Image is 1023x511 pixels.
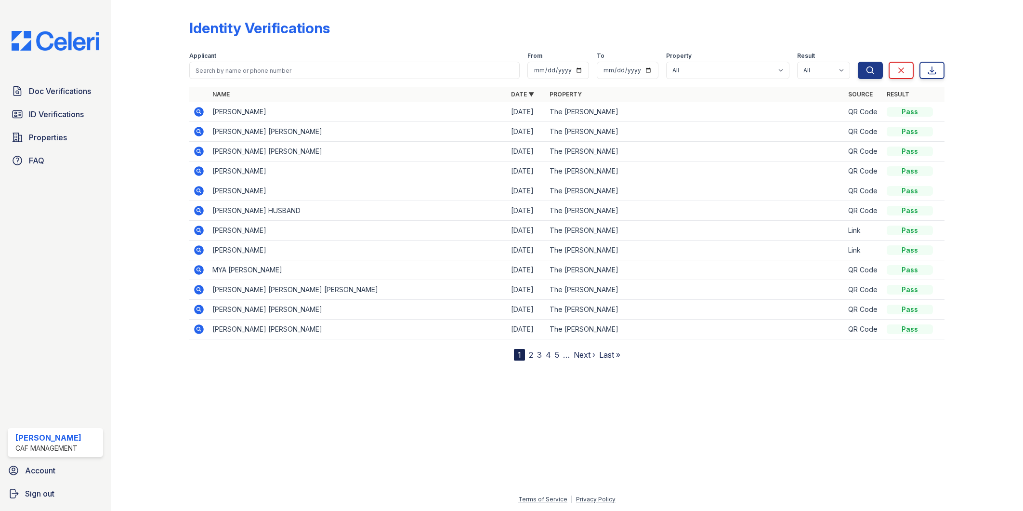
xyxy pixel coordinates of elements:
div: Pass [887,285,933,295]
a: Account [4,461,107,480]
div: Identity Verifications [189,19,330,37]
td: [PERSON_NAME] [PERSON_NAME] [209,142,507,161]
td: [PERSON_NAME] HUSBAND [209,201,507,221]
td: QR Code [844,201,883,221]
label: Applicant [189,52,216,60]
td: QR Code [844,300,883,320]
td: MYA [PERSON_NAME] [209,260,507,280]
td: [PERSON_NAME] [209,241,507,260]
span: Doc Verifications [29,85,91,97]
div: Pass [887,107,933,117]
a: Last » [599,350,620,360]
div: 1 [514,349,525,361]
td: The [PERSON_NAME] [546,320,844,339]
td: Link [844,221,883,241]
td: [DATE] [507,221,546,241]
span: Account [25,465,55,476]
td: [DATE] [507,320,546,339]
label: To [597,52,604,60]
td: QR Code [844,161,883,181]
td: The [PERSON_NAME] [546,280,844,300]
td: The [PERSON_NAME] [546,201,844,221]
a: Terms of Service [518,496,567,503]
div: Pass [887,265,933,275]
a: Source [848,91,873,98]
td: The [PERSON_NAME] [546,300,844,320]
td: QR Code [844,320,883,339]
a: Date ▼ [511,91,534,98]
td: QR Code [844,122,883,142]
a: FAQ [8,151,103,170]
div: Pass [887,245,933,255]
td: The [PERSON_NAME] [546,221,844,241]
span: Sign out [25,488,54,499]
td: [DATE] [507,300,546,320]
div: Pass [887,147,933,156]
td: [DATE] [507,260,546,280]
a: 4 [546,350,551,360]
a: Property [550,91,582,98]
a: ID Verifications [8,105,103,124]
img: CE_Logo_Blue-a8612792a0a2168367f1c8372b55b34899dd931a85d93a1a3d3e32e68fde9ad4.png [4,31,107,51]
td: [DATE] [507,142,546,161]
td: [PERSON_NAME] [PERSON_NAME] [209,300,507,320]
a: Name [212,91,230,98]
td: The [PERSON_NAME] [546,260,844,280]
a: 3 [537,350,542,360]
span: … [563,349,570,361]
td: [PERSON_NAME] [209,102,507,122]
td: The [PERSON_NAME] [546,142,844,161]
div: Pass [887,206,933,215]
div: Pass [887,166,933,176]
div: Pass [887,226,933,235]
td: [DATE] [507,181,546,201]
span: Properties [29,132,67,143]
div: Pass [887,305,933,314]
td: [PERSON_NAME] [PERSON_NAME] [209,122,507,142]
a: Next › [574,350,595,360]
td: The [PERSON_NAME] [546,161,844,181]
td: Link [844,241,883,260]
a: Sign out [4,484,107,503]
td: QR Code [844,102,883,122]
a: Result [887,91,909,98]
div: Pass [887,127,933,136]
td: [DATE] [507,102,546,122]
td: [DATE] [507,122,546,142]
td: The [PERSON_NAME] [546,241,844,260]
td: The [PERSON_NAME] [546,102,844,122]
div: | [571,496,573,503]
td: QR Code [844,181,883,201]
td: [PERSON_NAME] [PERSON_NAME] [209,320,507,339]
div: Pass [887,186,933,196]
div: Pass [887,324,933,334]
td: [PERSON_NAME] [209,181,507,201]
td: The [PERSON_NAME] [546,181,844,201]
td: [PERSON_NAME] [209,221,507,241]
a: Doc Verifications [8,81,103,101]
label: Property [666,52,692,60]
a: 5 [555,350,559,360]
a: 2 [529,350,533,360]
label: Result [797,52,815,60]
a: Properties [8,128,103,147]
td: [PERSON_NAME] [PERSON_NAME] [PERSON_NAME] [209,280,507,300]
td: The [PERSON_NAME] [546,122,844,142]
td: QR Code [844,142,883,161]
div: CAF Management [15,444,81,453]
td: [DATE] [507,280,546,300]
td: [DATE] [507,161,546,181]
td: [DATE] [507,201,546,221]
div: [PERSON_NAME] [15,432,81,444]
td: QR Code [844,280,883,300]
input: Search by name or phone number [189,62,520,79]
label: From [527,52,542,60]
td: [DATE] [507,241,546,260]
td: [PERSON_NAME] [209,161,507,181]
span: ID Verifications [29,108,84,120]
a: Privacy Policy [576,496,616,503]
span: FAQ [29,155,44,166]
td: QR Code [844,260,883,280]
